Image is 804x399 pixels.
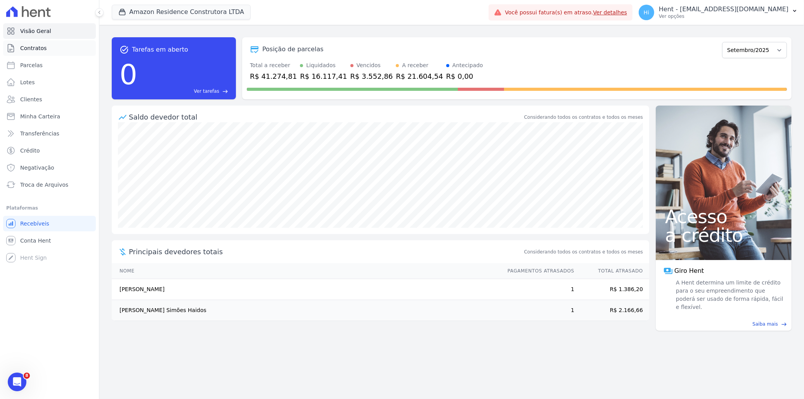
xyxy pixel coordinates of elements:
[3,92,96,107] a: Clientes
[452,61,483,69] div: Antecipado
[300,71,347,82] div: R$ 16.117,41
[20,78,35,86] span: Lotes
[6,203,93,213] div: Plataformas
[129,246,523,257] span: Principais devedores totais
[120,54,137,95] div: 0
[665,226,782,245] span: a crédito
[250,61,297,69] div: Total a receber
[20,27,51,35] span: Visão Geral
[129,112,523,122] div: Saldo devedor total
[112,279,500,300] td: [PERSON_NAME]
[140,88,228,95] a: Ver tarefas east
[20,164,54,172] span: Negativação
[3,23,96,39] a: Visão Geral
[132,45,188,54] span: Tarefas em aberto
[20,61,43,69] span: Parcelas
[632,2,804,23] button: Hi Hent - [EMAIL_ADDRESS][DOMAIN_NAME] Ver opções
[306,61,336,69] div: Liquidados
[752,321,778,328] span: Saiba mais
[222,88,228,94] span: east
[665,207,782,226] span: Acesso
[3,143,96,158] a: Crédito
[20,147,40,154] span: Crédito
[112,263,500,279] th: Nome
[659,5,788,13] p: Hent - [EMAIL_ADDRESS][DOMAIN_NAME]
[505,9,627,17] span: Você possui fatura(s) em atraso.
[3,216,96,231] a: Recebíveis
[120,45,129,54] span: task_alt
[20,44,47,52] span: Contratos
[575,300,649,321] td: R$ 2.166,66
[3,160,96,175] a: Negativação
[659,13,788,19] p: Ver opções
[781,321,787,327] span: east
[524,114,643,121] div: Considerando todos os contratos e todos os meses
[402,61,428,69] div: A receber
[20,237,51,245] span: Conta Hent
[500,263,575,279] th: Pagamentos Atrasados
[3,57,96,73] a: Parcelas
[446,71,483,82] div: R$ 0,00
[194,88,219,95] span: Ver tarefas
[644,10,649,15] span: Hi
[674,266,704,276] span: Giro Hent
[20,95,42,103] span: Clientes
[3,75,96,90] a: Lotes
[500,279,575,300] td: 1
[357,61,381,69] div: Vencidos
[3,126,96,141] a: Transferências
[593,9,627,16] a: Ver detalhes
[20,181,68,189] span: Troca de Arquivos
[660,321,787,328] a: Saiba mais east
[350,71,393,82] div: R$ 3.552,86
[3,109,96,124] a: Minha Carteira
[8,373,26,391] iframe: Intercom live chat
[20,113,60,120] span: Minha Carteira
[3,177,96,193] a: Troca de Arquivos
[3,40,96,56] a: Contratos
[20,220,49,227] span: Recebíveis
[396,71,443,82] div: R$ 21.604,54
[500,300,575,321] td: 1
[24,373,30,379] span: 8
[674,279,784,311] span: A Hent determina um limite de crédito para o seu empreendimento que poderá ser usado de forma ráp...
[112,300,500,321] td: [PERSON_NAME] Simões Haidos
[250,71,297,82] div: R$ 41.274,81
[20,130,59,137] span: Transferências
[575,263,649,279] th: Total Atrasado
[3,233,96,248] a: Conta Hent
[112,5,251,19] button: Amazon Residence Construtora LTDA
[524,248,643,255] span: Considerando todos os contratos e todos os meses
[262,45,324,54] div: Posição de parcelas
[575,279,649,300] td: R$ 1.386,20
